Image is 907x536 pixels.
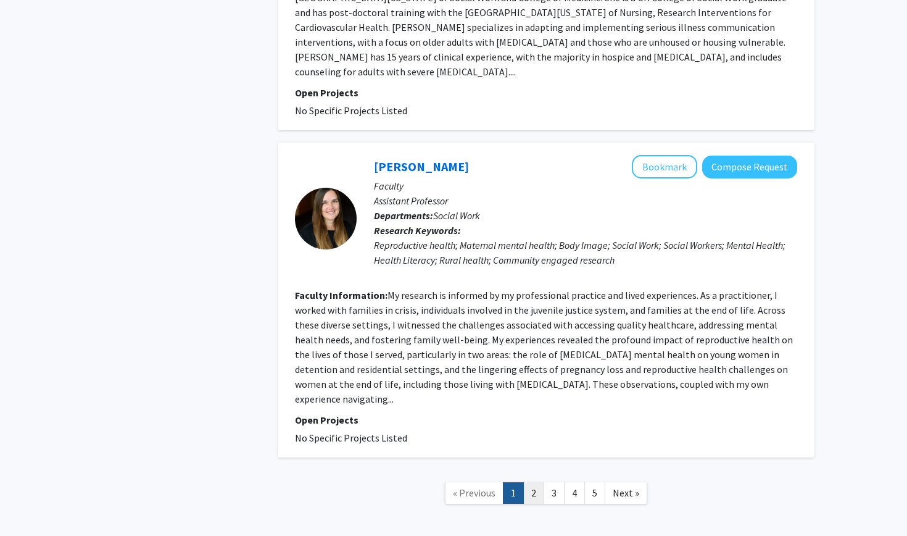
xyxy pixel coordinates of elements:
a: 5 [584,482,605,504]
span: Next » [613,487,639,499]
span: Social Work [433,209,480,222]
p: Open Projects [295,412,797,427]
span: No Specific Projects Listed [295,432,407,444]
p: Assistant Professor [374,193,797,208]
p: Faculty [374,178,797,193]
a: 1 [503,482,524,504]
a: Previous Page [445,482,503,504]
b: Research Keywords: [374,224,461,237]
a: [PERSON_NAME] [374,159,469,174]
a: Next [605,482,647,504]
span: No Specific Projects Listed [295,104,407,117]
p: Open Projects [295,85,797,100]
button: Add Aubrey Jones to Bookmarks [632,155,697,178]
a: 4 [564,482,585,504]
b: Departments: [374,209,433,222]
iframe: Chat [9,480,52,527]
a: 2 [523,482,544,504]
fg-read-more: My research is informed by my professional practice and lived experiences. As a practitioner, I w... [295,289,793,405]
span: « Previous [453,487,495,499]
nav: Page navigation [278,470,814,520]
a: 3 [544,482,565,504]
button: Compose Request to Aubrey Jones [702,156,797,178]
b: Faculty Information: [295,289,387,301]
div: Reproductive health; Maternal mental health; Body Image; Social Work; Social Workers; Mental Heal... [374,238,797,267]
